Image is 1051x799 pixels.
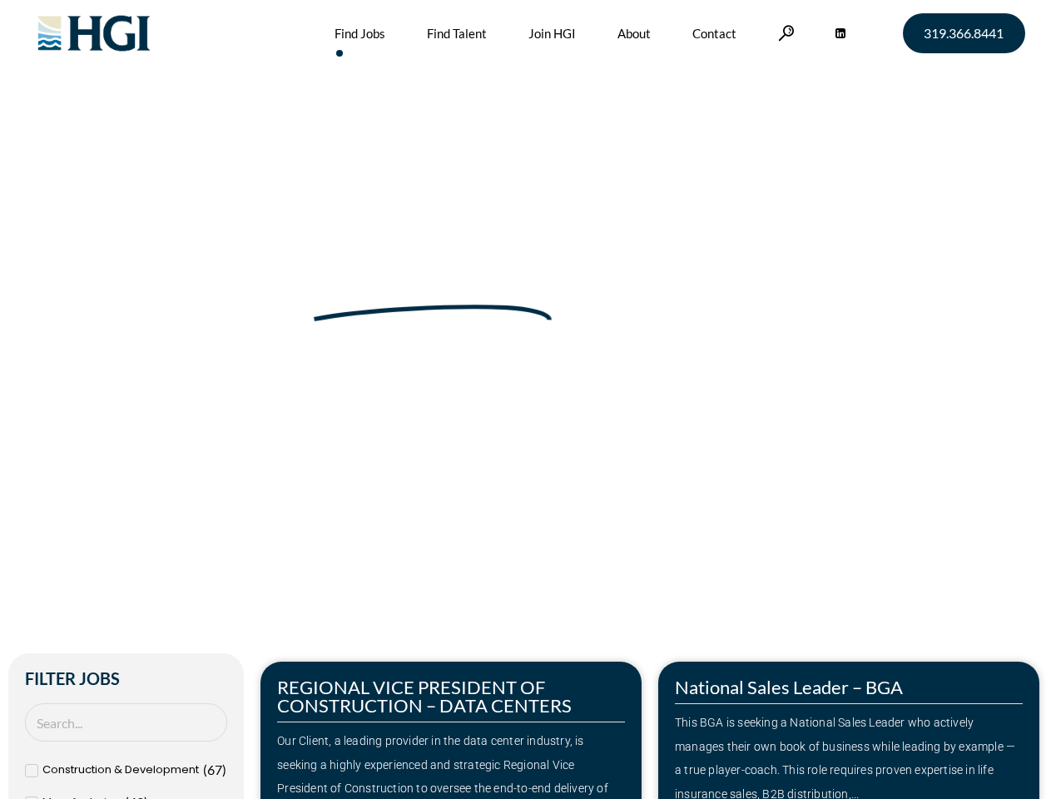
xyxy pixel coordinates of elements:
input: Search Job [25,703,227,742]
span: Jobs [101,335,127,352]
span: 67 [207,762,222,777]
span: ) [222,762,226,777]
span: ( [203,762,207,777]
a: National Sales Leader – BGA [675,676,903,698]
a: 319.366.8441 [903,13,1025,53]
a: Search [778,25,795,41]
span: Make Your [60,256,300,315]
span: » [60,335,127,352]
a: REGIONAL VICE PRESIDENT OF CONSTRUCTION – DATA CENTERS [277,676,572,717]
span: Next Move [310,258,555,313]
h2: Filter Jobs [25,670,227,687]
span: Construction & Development [42,758,199,782]
a: Home [60,335,95,352]
span: 319.366.8441 [924,27,1004,40]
